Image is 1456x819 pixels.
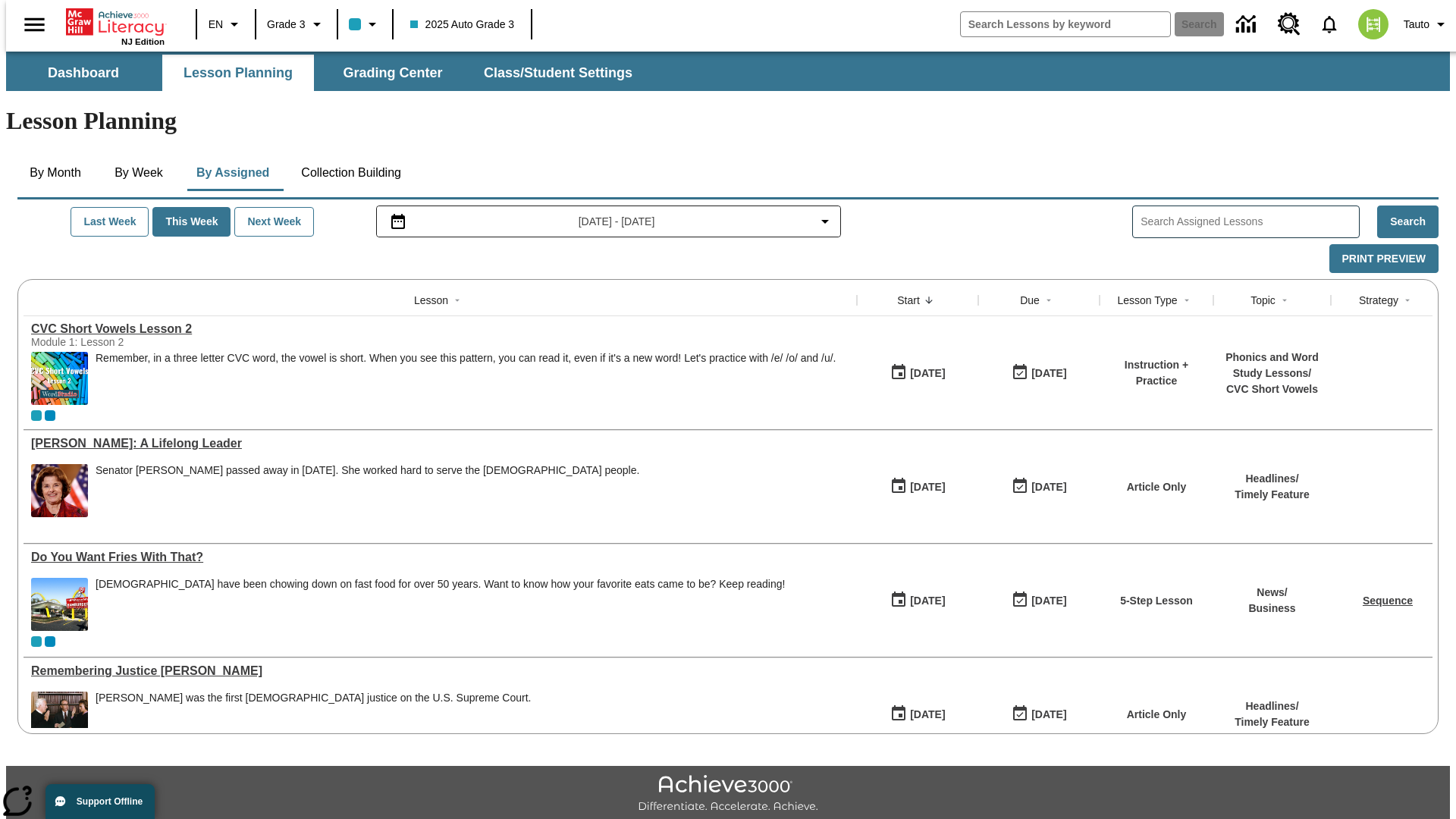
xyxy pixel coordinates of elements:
[1031,364,1066,383] div: [DATE]
[1310,5,1349,44] a: Notifications
[1248,601,1295,617] p: Business
[31,551,849,564] div: Do You Want Fries With That?
[267,17,306,33] span: Grade 3
[96,352,836,405] div: Remember, in a three letter CVC word, the vowel is short. When you see this pattern, you can read...
[209,17,223,33] span: EN
[1006,586,1072,615] button: 09/18/25: Last day the lesson can be accessed
[1227,4,1269,45] a: Data Center
[410,17,515,33] span: 2025 Auto Grade 3
[289,155,413,191] button: Collection Building
[31,437,849,450] a: Dianne Feinstein: A Lifelong Leader, Lessons
[101,155,177,191] button: By Week
[910,705,945,724] div: [DATE]
[1250,293,1276,308] div: Topic
[31,410,42,421] div: Current Class
[31,578,88,631] img: One of the first McDonald's stores, with the iconic red sign and golden arches.
[961,12,1170,36] input: search field
[184,155,281,191] button: By Assigned
[96,464,639,517] div: Senator Dianne Feinstein passed away in September 2023. She worked hard to serve the American peo...
[885,700,950,729] button: 09/18/25: First time the lesson was available
[920,291,938,309] button: Sort
[31,664,849,678] a: Remembering Justice O'Connor, Lessons
[184,64,293,82] span: Lesson Planning
[910,478,945,497] div: [DATE]
[1178,291,1196,309] button: Sort
[31,322,849,336] a: CVC Short Vowels Lesson 2, Lessons
[1006,472,1072,501] button: 09/18/25: Last day the lesson can be accessed
[638,775,818,814] img: Achieve3000 Differentiate Accelerate Achieve
[414,293,448,308] div: Lesson
[1120,593,1193,609] p: 5-Step Lesson
[66,5,165,46] div: Home
[121,37,165,46] span: NJ Edition
[96,578,785,591] div: [DEMOGRAPHIC_DATA] have been chowing down on fast food for over 50 years. Want to know how your f...
[1040,291,1058,309] button: Sort
[1221,350,1323,381] p: Phonics and Word Study Lessons /
[31,437,849,450] div: Dianne Feinstein: A Lifelong Leader
[6,55,646,91] div: SubNavbar
[31,664,849,678] div: Remembering Justice O'Connor
[1031,705,1066,724] div: [DATE]
[897,293,920,308] div: Start
[96,464,639,477] div: Senator [PERSON_NAME] passed away in [DATE]. She worked hard to serve the [DEMOGRAPHIC_DATA] people.
[31,352,88,405] img: CVC Short Vowels Lesson 2.
[45,784,155,819] button: Support Offline
[910,364,945,383] div: [DATE]
[1031,478,1066,497] div: [DATE]
[1031,591,1066,610] div: [DATE]
[1127,707,1187,723] p: Article Only
[1269,4,1310,45] a: Resource Center, Will open in new tab
[1127,479,1187,495] p: Article Only
[8,55,159,91] button: Dashboard
[1020,293,1040,308] div: Due
[383,212,835,231] button: Select the date range menu item
[1235,471,1310,487] p: Headlines /
[12,2,57,47] button: Open side menu
[71,207,149,237] button: Last Week
[162,55,314,91] button: Lesson Planning
[17,155,93,191] button: By Month
[96,692,531,745] div: Sandra Day O'Connor was the first female justice on the U.S. Supreme Court.
[31,464,88,517] img: Senator Dianne Feinstein of California smiles with the U.S. flag behind her.
[261,11,332,38] button: Grade: Grade 3, Select a grade
[317,55,469,91] button: Grading Center
[1221,381,1323,397] p: CVC Short Vowels
[31,336,259,348] div: Module 1: Lesson 2
[66,7,165,37] a: Home
[234,207,314,237] button: Next Week
[45,636,55,647] div: OL 2025 Auto Grade 4
[31,551,849,564] a: Do You Want Fries With That?, Lessons
[96,578,785,631] div: Americans have been chowing down on fast food for over 50 years. Want to know how your favorite e...
[1404,17,1429,33] span: Tauto
[885,359,950,388] button: 09/18/25: First time the lesson was available
[31,692,88,745] img: Chief Justice Warren Burger, wearing a black robe, holds up his right hand and faces Sandra Day O...
[45,410,55,421] span: OL 2025 Auto Grade 4
[31,636,42,647] div: Current Class
[77,796,143,807] span: Support Offline
[343,11,388,38] button: Class color is light blue. Change class color
[1235,714,1310,730] p: Timely Feature
[579,214,655,230] span: [DATE] - [DATE]
[1349,5,1398,44] button: Select a new avatar
[1006,700,1072,729] button: 09/18/25: Last day the lesson can be accessed
[202,11,250,38] button: Language: EN, Select a language
[48,64,119,82] span: Dashboard
[1235,487,1310,503] p: Timely Feature
[1398,291,1417,309] button: Sort
[1107,357,1206,389] p: Instruction + Practice
[96,692,531,704] div: [PERSON_NAME] was the first [DEMOGRAPHIC_DATA] justice on the U.S. Supreme Court.
[885,472,950,501] button: 09/18/25: First time the lesson was available
[1276,291,1294,309] button: Sort
[1358,9,1389,39] img: avatar image
[152,207,231,237] button: This Week
[1377,206,1439,238] button: Search
[6,52,1450,91] div: SubNavbar
[1006,359,1072,388] button: 09/18/25: Last day the lesson can be accessed
[448,291,466,309] button: Sort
